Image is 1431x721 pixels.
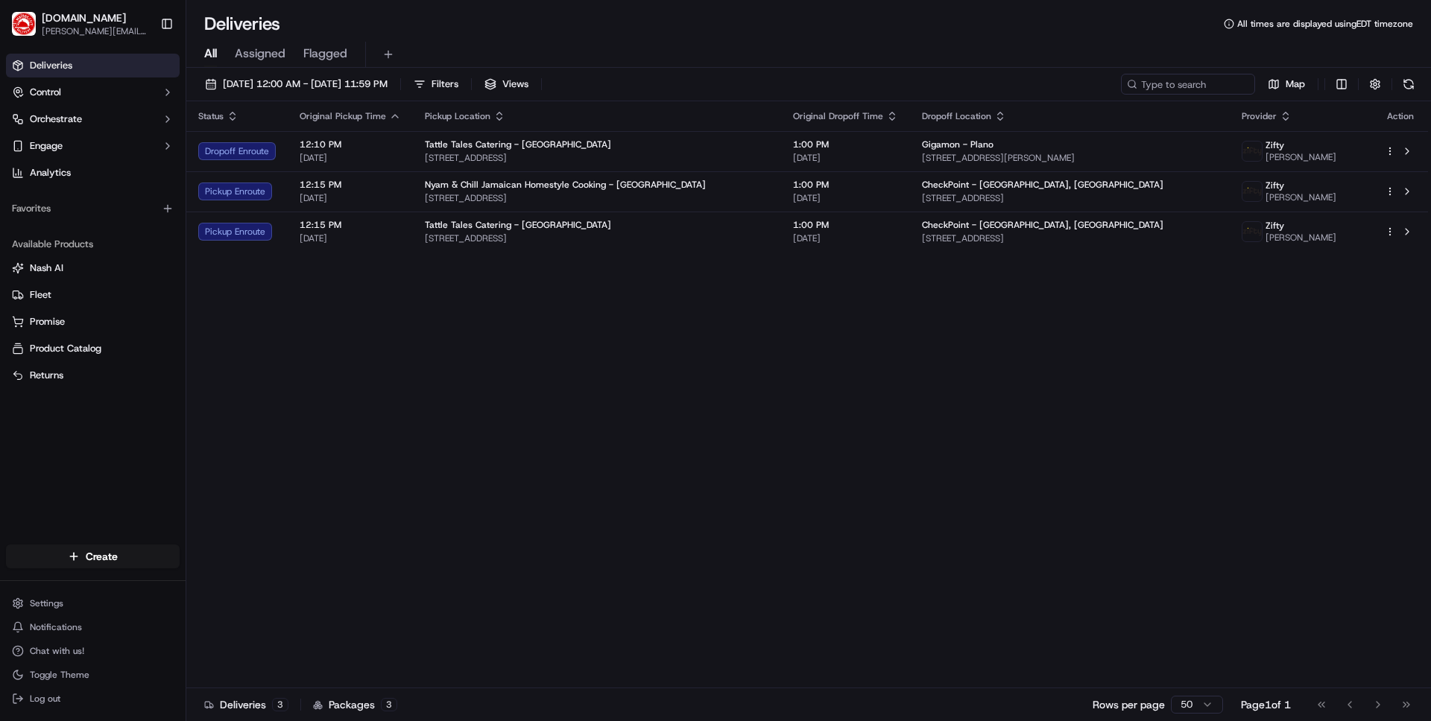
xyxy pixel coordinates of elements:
[432,77,458,91] span: Filters
[313,697,397,712] div: Packages
[1241,697,1291,712] div: Page 1 of 1
[30,369,63,382] span: Returns
[204,45,217,63] span: All
[300,139,401,150] span: 12:10 PM
[407,74,465,95] button: Filters
[922,232,1219,244] span: [STREET_ADDRESS]
[425,139,611,150] span: Tattle Tales Catering - [GEOGRAPHIC_DATA]
[1093,697,1165,712] p: Rows per page
[425,152,769,164] span: [STREET_ADDRESS]
[300,192,401,204] span: [DATE]
[793,192,898,204] span: [DATE]
[30,597,63,609] span: Settings
[425,232,769,244] span: [STREET_ADDRESS]
[1266,220,1284,232] span: Zifty
[6,134,180,158] button: Engage
[42,25,148,37] button: [PERSON_NAME][EMAIL_ADDRESS][PERSON_NAME][DOMAIN_NAME]
[1266,139,1284,151] span: Zifty
[425,179,706,191] span: Nyam & Chill Jamaican Homestyle Cooking - [GEOGRAPHIC_DATA]
[793,179,898,191] span: 1:00 PM
[12,261,174,275] a: Nash AI
[6,161,180,185] a: Analytics
[6,310,180,334] button: Promise
[30,261,63,275] span: Nash AI
[86,549,118,564] span: Create
[922,152,1219,164] span: [STREET_ADDRESS][PERSON_NAME]
[6,664,180,685] button: Toggle Theme
[12,342,174,355] a: Product Catalog
[6,641,180,661] button: Chat with us!
[300,110,386,122] span: Original Pickup Time
[30,645,84,657] span: Chat with us!
[922,219,1163,231] span: CheckPoint - [GEOGRAPHIC_DATA], [GEOGRAPHIC_DATA]
[30,621,82,633] span: Notifications
[1261,74,1312,95] button: Map
[1266,232,1336,244] span: [PERSON_NAME]
[922,179,1163,191] span: CheckPoint - [GEOGRAPHIC_DATA], [GEOGRAPHIC_DATA]
[1242,222,1262,241] img: zifty-logo-trans-sq.png
[1398,74,1419,95] button: Refresh
[6,363,180,387] button: Returns
[1385,110,1416,122] div: Action
[6,256,180,280] button: Nash AI
[6,54,180,77] a: Deliveries
[300,219,401,231] span: 12:15 PM
[204,12,280,36] h1: Deliveries
[1286,77,1305,91] span: Map
[30,288,51,302] span: Fleet
[12,12,36,36] img: Waiter.com
[12,288,174,302] a: Fleet
[6,617,180,638] button: Notifications
[30,693,60,705] span: Log out
[198,74,394,95] button: [DATE] 12:00 AM - [DATE] 11:59 PM
[6,232,180,256] div: Available Products
[30,166,71,180] span: Analytics
[6,283,180,307] button: Fleet
[235,45,285,63] span: Assigned
[6,544,180,568] button: Create
[30,342,101,355] span: Product Catalog
[793,139,898,150] span: 1:00 PM
[198,110,224,122] span: Status
[12,369,174,382] a: Returns
[30,112,82,126] span: Orchestrate
[30,86,61,99] span: Control
[300,152,401,164] span: [DATE]
[793,232,898,244] span: [DATE]
[922,110,991,122] span: Dropoff Location
[425,219,611,231] span: Tattle Tales Catering - [GEOGRAPHIC_DATA]
[425,110,490,122] span: Pickup Location
[1242,110,1277,122] span: Provider
[42,10,126,25] button: [DOMAIN_NAME]
[30,139,63,153] span: Engage
[922,192,1219,204] span: [STREET_ADDRESS]
[6,80,180,104] button: Control
[1266,180,1284,191] span: Zifty
[478,74,535,95] button: Views
[30,669,89,681] span: Toggle Theme
[300,232,401,244] span: [DATE]
[6,6,154,42] button: Waiter.com[DOMAIN_NAME][PERSON_NAME][EMAIL_ADDRESS][PERSON_NAME][DOMAIN_NAME]
[300,179,401,191] span: 12:15 PM
[272,698,288,711] div: 3
[12,315,174,328] a: Promise
[223,77,388,91] span: [DATE] 12:00 AM - [DATE] 11:59 PM
[922,139,994,150] span: Gigamon - Plano
[30,59,72,72] span: Deliveries
[6,688,180,709] button: Log out
[1242,142,1262,161] img: zifty-logo-trans-sq.png
[381,698,397,711] div: 3
[30,315,65,328] span: Promise
[1121,74,1255,95] input: Type to search
[502,77,528,91] span: Views
[204,697,288,712] div: Deliveries
[1237,18,1413,30] span: All times are displayed using EDT timezone
[6,197,180,220] div: Favorites
[1242,182,1262,201] img: zifty-logo-trans-sq.png
[6,337,180,360] button: Product Catalog
[793,219,898,231] span: 1:00 PM
[303,45,347,63] span: Flagged
[6,593,180,614] button: Settings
